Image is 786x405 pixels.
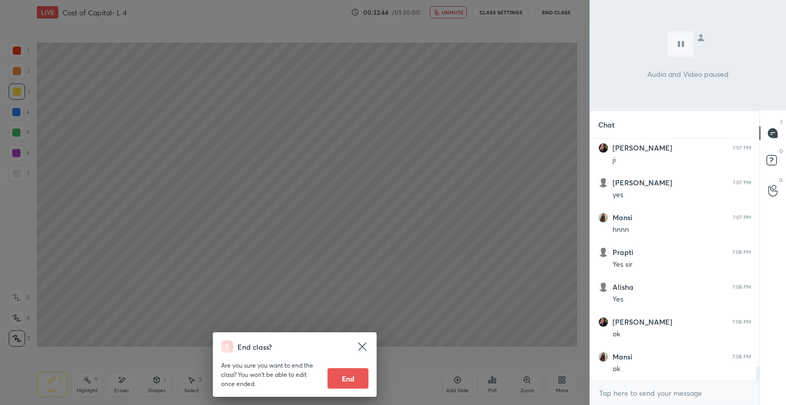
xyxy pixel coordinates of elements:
[613,364,751,374] div: ok
[598,247,608,258] img: default.png
[237,342,272,352] h4: End class?
[780,119,783,126] p: T
[732,354,751,360] div: 7:08 PM
[221,361,319,389] p: Are you sure you want to end the class? You won’t be able to edit once ended.
[327,368,368,389] button: End
[613,294,751,305] div: Yes
[590,139,759,380] div: grid
[598,212,608,223] img: b137017f73484cc7923310233620ab81.jpg
[732,284,751,290] div: 7:08 PM
[613,143,672,153] h6: [PERSON_NAME]
[613,190,751,200] div: yes
[598,317,608,327] img: 2e972bb6784346fbb5b0f346d15f8e14.jpg
[779,176,783,184] p: G
[613,225,751,235] div: hnnn
[613,329,751,339] div: ok
[598,143,608,153] img: 2e972bb6784346fbb5b0f346d15f8e14.jpg
[613,213,632,222] h6: Mansi
[733,180,751,186] div: 7:07 PM
[613,352,632,361] h6: Mansi
[613,248,634,257] h6: Prapti
[613,260,751,270] div: Yes sir
[732,249,751,255] div: 7:08 PM
[598,352,608,362] img: b137017f73484cc7923310233620ab81.jpg
[732,319,751,325] div: 7:08 PM
[613,317,672,327] h6: [PERSON_NAME]
[598,282,608,292] img: default.png
[647,69,729,79] p: Audio and Video paused
[613,178,672,187] h6: [PERSON_NAME]
[590,111,623,138] p: Chat
[779,147,783,155] p: D
[733,215,751,221] div: 7:07 PM
[598,178,608,188] img: default.png
[613,155,751,165] div: ji
[613,283,634,292] h6: Alisha
[733,145,751,151] div: 7:07 PM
